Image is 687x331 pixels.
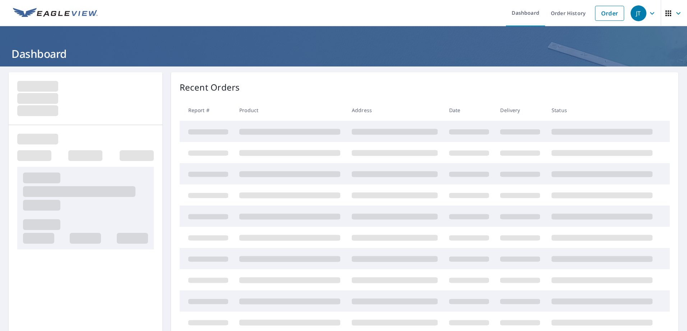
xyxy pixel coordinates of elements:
th: Status [546,100,658,121]
a: Order [595,6,624,21]
th: Report # [180,100,234,121]
img: EV Logo [13,8,98,19]
h1: Dashboard [9,46,678,61]
p: Recent Orders [180,81,240,94]
th: Delivery [494,100,546,121]
th: Date [443,100,495,121]
th: Address [346,100,443,121]
div: JT [631,5,646,21]
th: Product [234,100,346,121]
